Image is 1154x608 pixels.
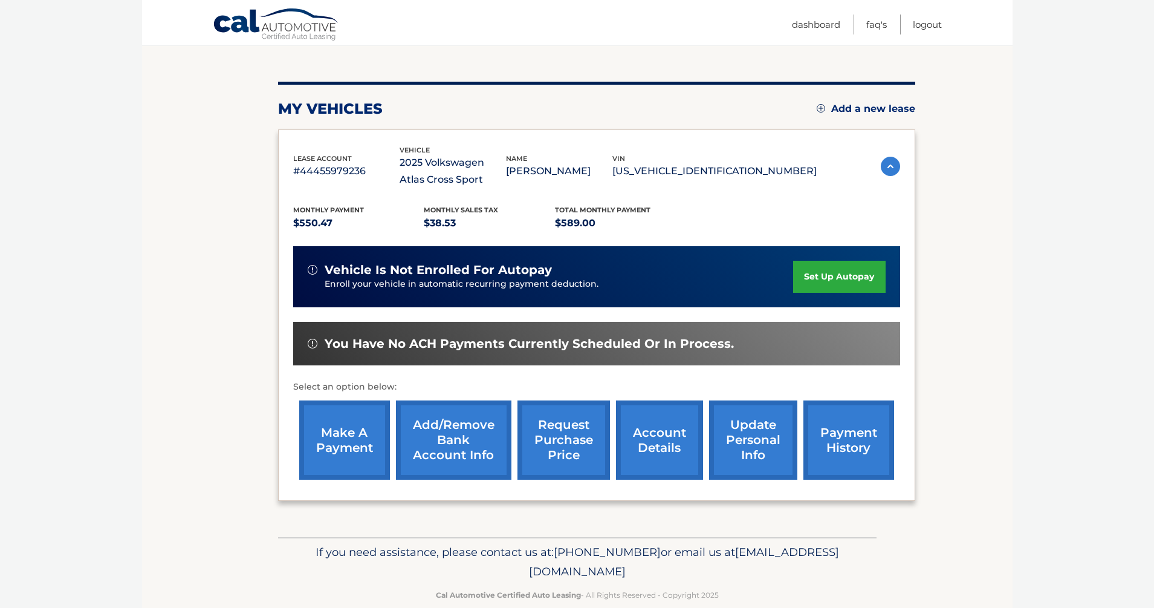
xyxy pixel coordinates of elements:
p: 2025 Volkswagen Atlas Cross Sport [400,154,506,188]
img: alert-white.svg [308,265,317,275]
a: Logout [913,15,942,34]
span: You have no ACH payments currently scheduled or in process. [325,336,734,351]
h2: my vehicles [278,100,383,118]
p: #44455979236 [293,163,400,180]
span: vehicle is not enrolled for autopay [325,263,552,278]
a: make a payment [299,400,390,480]
a: account details [616,400,703,480]
a: Cal Automotive [213,8,340,43]
a: FAQ's [866,15,887,34]
span: vehicle [400,146,430,154]
a: request purchase price [517,400,610,480]
span: [EMAIL_ADDRESS][DOMAIN_NAME] [529,545,839,578]
p: If you need assistance, please contact us at: or email us at [286,543,869,581]
a: set up autopay [793,261,885,293]
img: accordion-active.svg [881,157,900,176]
p: $38.53 [424,215,555,232]
span: Monthly Payment [293,206,364,214]
span: Monthly sales Tax [424,206,498,214]
img: add.svg [817,104,825,113]
span: [PHONE_NUMBER] [554,545,661,559]
a: Add a new lease [817,103,915,115]
span: lease account [293,154,352,163]
a: payment history [803,400,894,480]
p: Enroll your vehicle in automatic recurring payment deduction. [325,278,794,291]
span: name [506,154,527,163]
p: Select an option below: [293,380,900,394]
p: [PERSON_NAME] [506,163,612,180]
img: alert-white.svg [308,339,317,348]
a: Add/Remove bank account info [396,400,511,480]
a: Dashboard [792,15,840,34]
p: - All Rights Reserved - Copyright 2025 [286,589,869,601]
p: $550.47 [293,215,424,232]
a: update personal info [709,400,797,480]
span: Total Monthly Payment [555,206,650,214]
p: $589.00 [555,215,686,232]
p: [US_VEHICLE_IDENTIFICATION_NUMBER] [612,163,817,180]
span: vin [612,154,625,163]
strong: Cal Automotive Certified Auto Leasing [436,590,581,600]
